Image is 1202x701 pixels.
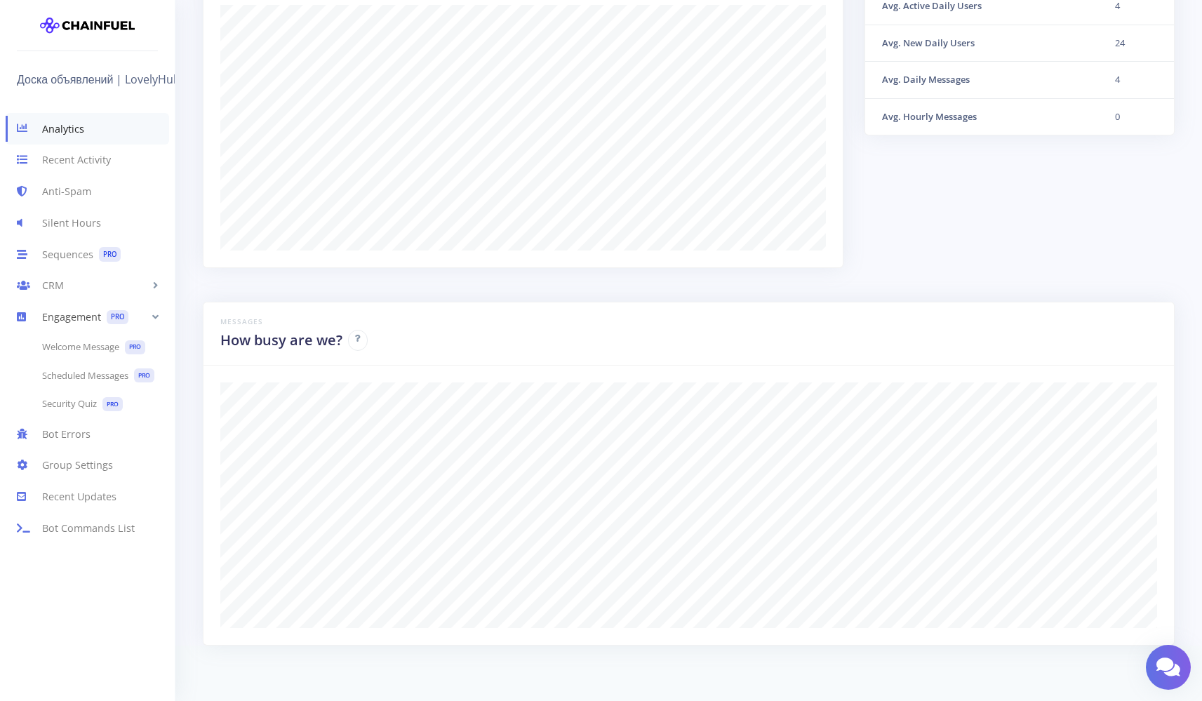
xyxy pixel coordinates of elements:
[17,68,189,91] a: Доска объявлений | LovelyHub
[107,310,128,325] span: PRO
[865,25,1097,62] th: Avg. New Daily Users
[1098,98,1174,135] td: 0
[220,330,342,351] h2: How busy are we?
[125,340,145,354] span: PRO
[99,247,121,262] span: PRO
[102,397,123,411] span: PRO
[1098,25,1174,62] td: 24
[40,11,135,39] img: chainfuel-logo
[134,368,154,382] span: PRO
[6,113,169,145] a: Analytics
[865,62,1097,99] th: Avg. Daily Messages
[1098,62,1174,99] td: 4
[865,98,1097,135] th: Avg. Hourly Messages
[220,316,1157,327] h6: Messages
